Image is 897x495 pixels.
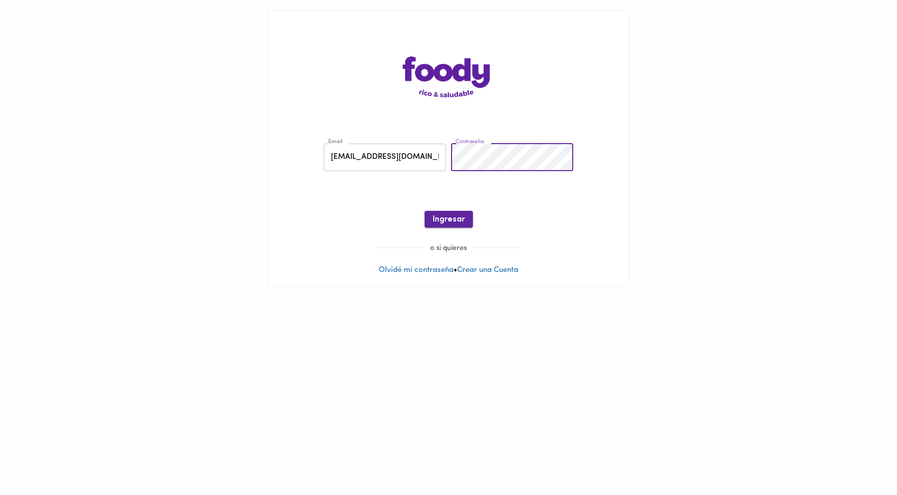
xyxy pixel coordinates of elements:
div: • [268,11,629,286]
span: Ingresar [433,215,465,225]
a: Crear una Cuenta [457,266,518,274]
span: o si quieres [424,244,473,252]
input: pepitoperez@gmail.com [324,144,446,172]
a: Olvidé mi contraseña [379,266,454,274]
img: logo-main-page.png [403,57,494,97]
iframe: Messagebird Livechat Widget [838,436,887,485]
button: Ingresar [425,211,473,228]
